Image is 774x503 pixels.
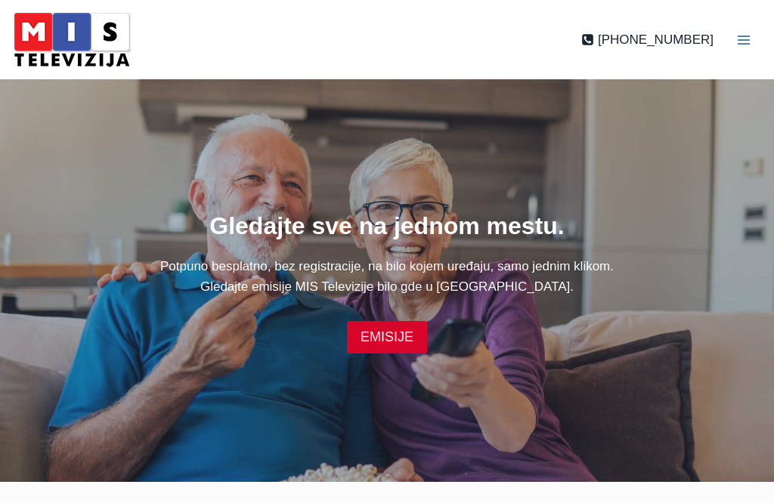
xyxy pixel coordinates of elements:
h1: Gledajte sve na jednom mestu. [18,208,756,244]
button: Open menu [721,17,766,63]
p: Potpuno besplatno, bez registracije, na bilo kojem uređaju, samo jednim klikom. Gledajte emisije ... [18,256,756,297]
a: [PHONE_NUMBER] [581,29,714,50]
span: [PHONE_NUMBER] [598,29,714,50]
a: EMISIJE [347,321,427,353]
img: MIS Television [8,8,136,72]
